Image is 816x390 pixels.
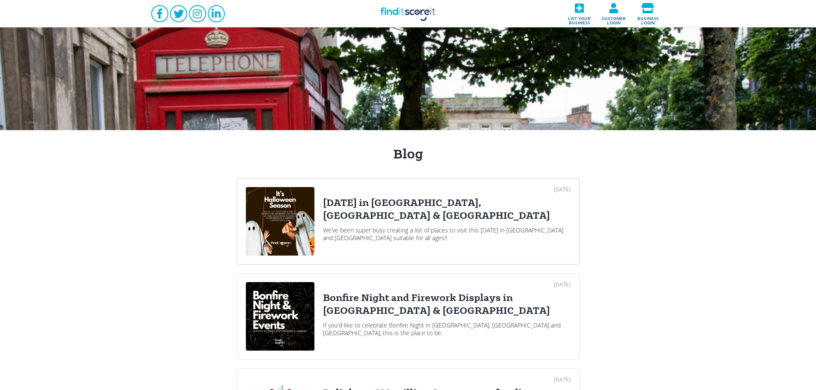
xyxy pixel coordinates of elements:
div: [DATE] [323,187,571,192]
a: Business login [631,0,665,27]
span: Customer login [599,13,628,25]
div: [DATE] [323,282,571,287]
a: [DATE][DATE] in [GEOGRAPHIC_DATA], [GEOGRAPHIC_DATA] & [GEOGRAPHIC_DATA]We’ve been super busy cre... [237,178,580,265]
h1: Blog [151,147,665,161]
span: Business login [634,13,663,25]
a: Customer login [597,0,631,27]
div: [DATE] [323,377,571,382]
div: [DATE] in [GEOGRAPHIC_DATA], [GEOGRAPHIC_DATA] & [GEOGRAPHIC_DATA] [323,196,571,222]
a: [DATE]Bonfire Night and Firework Displays in [GEOGRAPHIC_DATA] & [GEOGRAPHIC_DATA]If you'd like t... [237,273,580,360]
div: We’ve been super busy creating a list of places to visit this [DATE] in [GEOGRAPHIC_DATA] and [GE... [323,226,571,242]
div: Bonfire Night and Firework Displays in [GEOGRAPHIC_DATA] & [GEOGRAPHIC_DATA] [323,292,571,317]
span: List your business [565,13,594,25]
a: List your business [562,0,597,27]
div: If you'd like to celebrate Bonfire Night in [GEOGRAPHIC_DATA], [GEOGRAPHIC_DATA] and [GEOGRAPHIC_... [323,322,571,337]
